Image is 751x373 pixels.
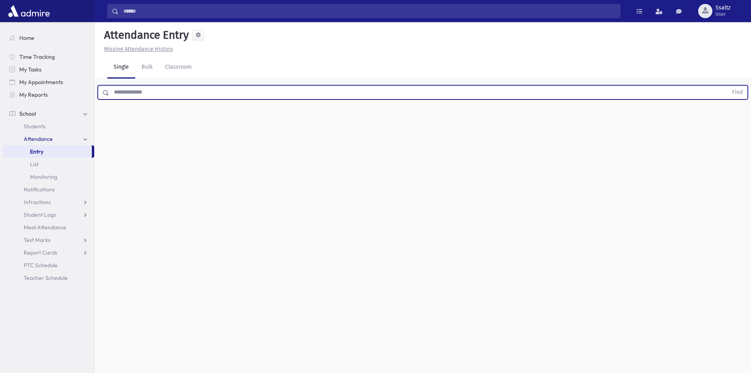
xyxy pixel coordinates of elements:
a: List [3,158,94,171]
span: Attendance [24,135,53,142]
a: Student Logs [3,208,94,221]
a: Report Cards [3,246,94,259]
a: My Tasks [3,63,94,76]
span: My Appointments [19,79,63,86]
span: My Reports [19,91,48,98]
a: Time Tracking [3,51,94,63]
a: Notifications [3,183,94,196]
a: Single [107,56,135,79]
a: Attendance [3,133,94,145]
span: Report Cards [24,249,57,256]
a: Monitoring [3,171,94,183]
span: School [19,110,36,117]
img: AdmirePro [6,3,52,19]
a: Classroom [159,56,198,79]
span: Home [19,34,34,41]
a: My Reports [3,88,94,101]
span: Notifications [24,186,55,193]
span: Time Tracking [19,53,55,60]
a: Home [3,32,94,44]
a: Teacher Schedule [3,272,94,284]
a: Meal Attendance [3,221,94,234]
a: School [3,107,94,120]
span: Students [24,123,45,130]
a: Bulk [135,56,159,79]
span: Ssaltz [716,5,731,11]
u: Missing Attendance History [104,46,173,52]
span: Teacher Schedule [24,274,68,281]
span: List [30,161,39,168]
span: PTC Schedule [24,262,58,269]
a: Missing Attendance History [101,46,173,52]
span: My Tasks [19,66,41,73]
a: PTC Schedule [3,259,94,272]
a: Entry [3,145,92,158]
input: Search [119,4,620,18]
span: Test Marks [24,236,50,244]
a: Students [3,120,94,133]
span: Meal Attendance [24,224,66,231]
a: Test Marks [3,234,94,246]
span: Student Logs [24,211,56,218]
span: Monitoring [30,173,57,180]
span: Entry [30,148,43,155]
span: User [716,11,731,17]
a: Infractions [3,196,94,208]
a: My Appointments [3,76,94,88]
button: Find [727,86,747,99]
span: Infractions [24,199,51,206]
h5: Attendance Entry [101,28,189,42]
